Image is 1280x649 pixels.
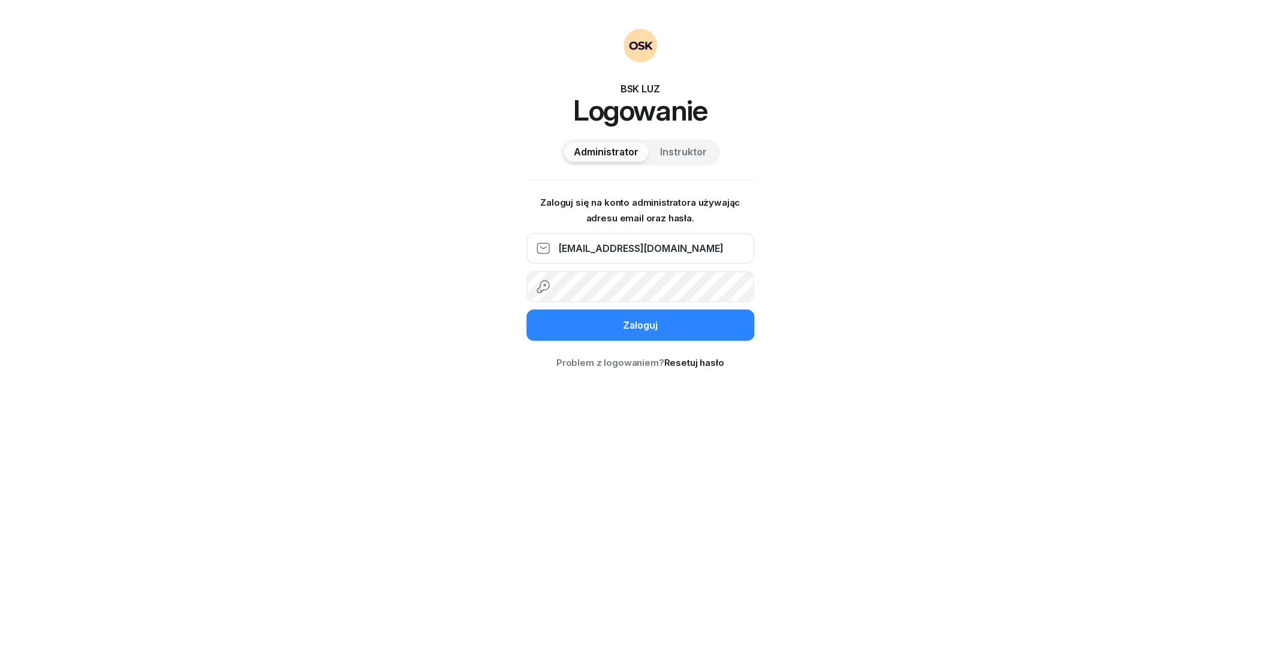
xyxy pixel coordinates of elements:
[664,357,724,368] a: Resetuj hasło
[564,143,648,162] button: Administrator
[526,82,754,96] div: BSK LUZ
[624,29,657,62] img: OSKAdmin
[526,96,754,125] h1: Logowanie
[574,145,639,160] span: Administrator
[650,143,716,162] button: Instruktor
[660,145,707,160] span: Instruktor
[623,318,658,333] div: Zaloguj
[526,355,754,371] div: Problem z logowaniem?
[526,195,754,226] p: Zaloguj się na konto administratora używając adresu email oraz hasła.
[526,233,754,264] input: Adres email
[526,310,754,341] button: Zaloguj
